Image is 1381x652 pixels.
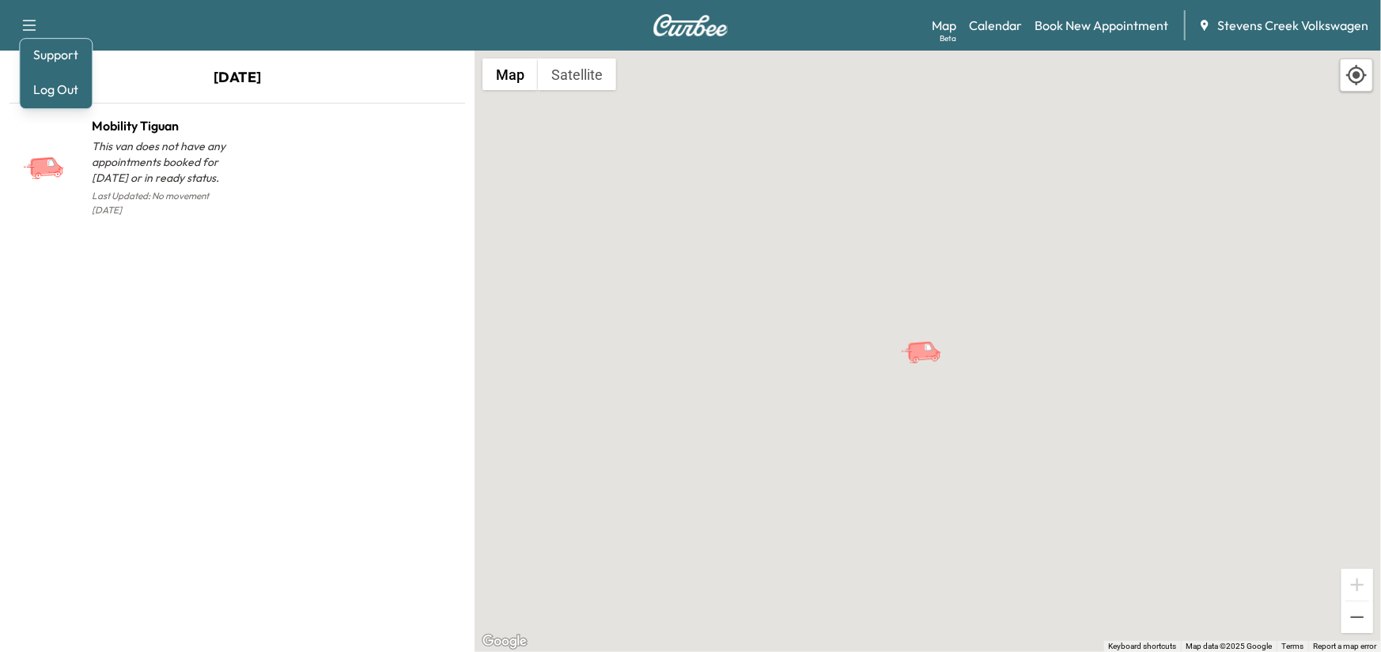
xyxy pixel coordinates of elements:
button: Zoom in [1341,569,1373,601]
div: Recenter map [1340,58,1373,92]
h1: Mobility Tiguan [92,116,237,135]
a: Book New Appointment [1035,16,1168,35]
img: Curbee Logo [653,14,728,36]
span: Stevens Creek Volkswagen [1217,16,1368,35]
a: Support [26,45,85,64]
button: Show satellite imagery [538,58,616,90]
button: Show street map [482,58,538,90]
a: Open this area in Google Maps (opens a new window) [479,631,531,652]
p: This van does not have any appointments booked for [DATE] or in ready status. [92,138,237,186]
button: Keyboard shortcuts [1108,641,1176,652]
button: Log Out [26,77,85,102]
a: Report a map error [1313,642,1376,650]
p: Last Updated: No movement [DATE] [92,186,237,220]
a: Terms [1281,642,1303,650]
span: Map data ©2025 Google [1186,642,1272,650]
button: Zoom out [1341,601,1373,633]
gmp-advanced-marker: Mobility Tiguan [900,324,955,352]
a: Calendar [969,16,1022,35]
img: Google [479,631,531,652]
div: Beta [940,32,956,44]
a: MapBeta [932,16,956,35]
